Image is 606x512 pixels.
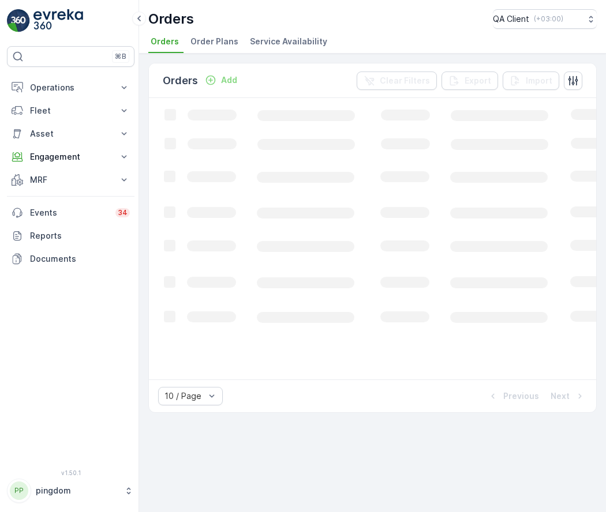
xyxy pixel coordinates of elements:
[148,10,194,28] p: Orders
[380,75,430,86] p: Clear Filters
[30,230,130,242] p: Reports
[163,73,198,89] p: Orders
[7,99,134,122] button: Fleet
[7,9,30,32] img: logo
[465,75,491,86] p: Export
[30,128,111,140] p: Asset
[7,145,134,168] button: Engagement
[190,36,238,47] span: Order Plans
[442,71,498,90] button: Export
[486,389,540,403] button: Previous
[221,74,237,86] p: Add
[493,13,529,25] p: QA Client
[30,174,111,186] p: MRF
[7,76,134,99] button: Operations
[549,389,587,403] button: Next
[534,14,563,24] p: ( +03:00 )
[357,71,437,90] button: Clear Filters
[200,73,242,87] button: Add
[7,224,134,247] a: Reports
[10,481,28,500] div: PP
[7,469,134,476] span: v 1.50.1
[7,247,134,270] a: Documents
[7,201,134,224] a: Events34
[33,9,83,32] img: logo_light-DOdMpM7g.png
[503,71,559,90] button: Import
[250,36,327,47] span: Service Availability
[151,36,179,47] span: Orders
[30,253,130,265] p: Documents
[115,52,126,61] p: ⌘B
[7,122,134,145] button: Asset
[493,9,597,29] button: QA Client(+03:00)
[30,207,109,219] p: Events
[30,151,111,163] p: Engagement
[7,479,134,503] button: PPpingdom
[7,168,134,191] button: MRF
[30,105,111,116] p: Fleet
[118,208,128,217] p: 34
[30,82,111,93] p: Operations
[503,390,539,402] p: Previous
[526,75,552,86] p: Import
[551,390,570,402] p: Next
[36,485,118,496] p: pingdom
